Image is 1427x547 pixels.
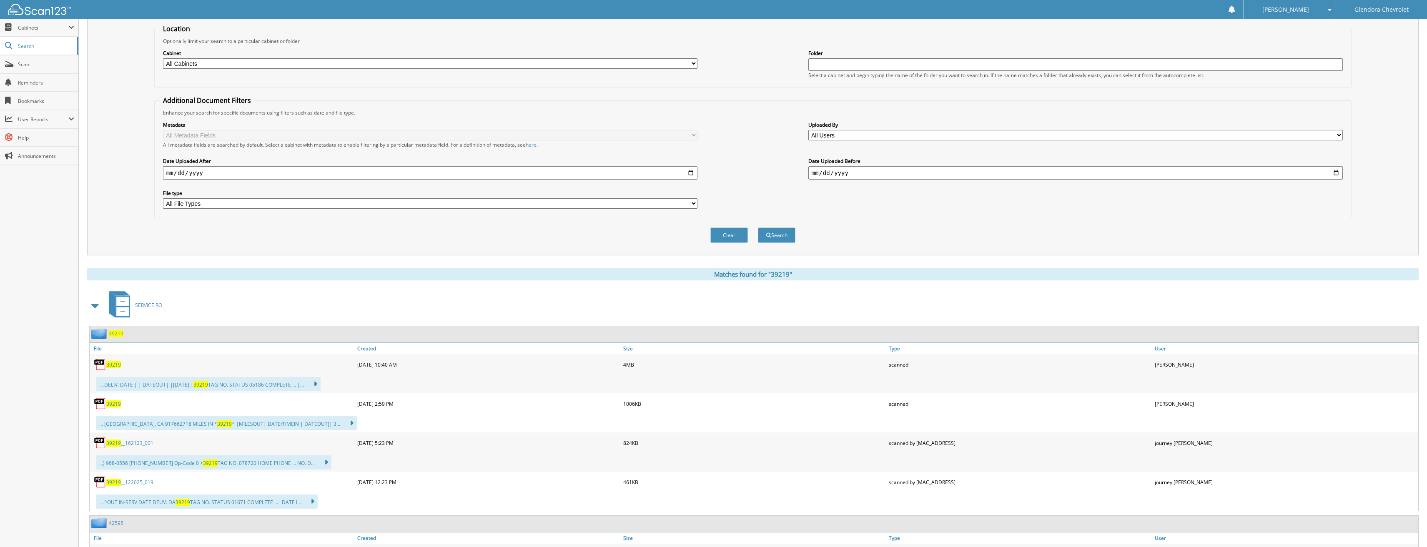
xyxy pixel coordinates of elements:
[18,97,74,105] span: Bookmarks
[1262,7,1309,12] span: [PERSON_NAME]
[18,42,73,50] span: Search
[887,474,1152,490] div: scanned by [MAC_ADDRESS]
[96,495,318,509] div: ... ^OUT IN-SERV DATE DEUV. DA TAG NO. STATUS 01671 COMPLETE ... . DATE I...
[758,227,795,243] button: Search
[106,479,153,486] a: 39219__122025_019
[96,377,321,391] div: ... DELIV. DATE | | DATEOUT| |[DATE] | TAG NO. STATUS 05186 COMPLETE ... |...
[355,343,621,354] a: Created
[94,358,106,371] img: PDF.png
[106,400,121,407] a: 39219
[91,518,109,528] img: folder2.png
[135,302,162,309] span: SERVICE RO
[109,520,123,527] a: 42595
[159,24,194,33] legend: Location
[621,356,887,373] div: 4MB
[18,134,74,141] span: Help
[91,328,109,339] img: folder2.png
[621,532,887,544] a: Size
[621,435,887,451] div: 824KB
[355,356,621,373] div: [DATE] 10:40 AM
[18,61,74,68] span: Scan
[808,157,1343,165] label: Date Uploaded Before
[808,72,1343,79] div: Select a cabinet and begin typing the name of the folder you want to search in. If the name match...
[203,460,218,467] span: 39219
[887,395,1152,412] div: scanned
[96,416,357,430] div: ... [GEOGRAPHIC_DATA], CA 917662718 MILES IN * * |MILESOUT| DATE/TIMEIN | DATEOUT]| 3...
[96,455,331,470] div: ...) 968-0556 [PHONE_NUMBER] Op-Code 0 + TAG NO. 078720 HOME PHONE ... NO. D...
[87,268,1419,280] div: Matches found for "39219"
[621,474,887,490] div: 461KB
[1153,343,1418,354] a: User
[526,141,537,148] a: here
[106,361,121,368] a: 39219
[710,227,748,243] button: Clear
[106,440,121,447] span: 39219
[18,79,74,86] span: Reminders
[1153,435,1418,451] div: journey [PERSON_NAME]
[1153,532,1418,544] a: User
[163,141,698,148] div: All metadata fields are searched by default. Select a cabinet with metadata to enable filtering b...
[18,24,68,31] span: Cabinets
[18,152,74,160] span: Announcements
[163,190,698,197] label: File type
[104,289,162,322] a: SERVICE RO
[887,435,1152,451] div: scanned by [MAC_ADDRESS]
[808,121,1343,128] label: Uploaded By
[163,157,698,165] label: Date Uploaded After
[94,437,106,449] img: PDF.png
[163,50,698,57] label: Cabinet
[176,499,190,506] span: 39219
[621,395,887,412] div: 1006KB
[193,381,208,388] span: 39219
[8,4,71,15] img: scan123-logo-white.svg
[621,343,887,354] a: Size
[808,166,1343,180] input: end
[887,532,1152,544] a: Type
[90,343,355,354] a: File
[1354,7,1409,12] span: Glendora Chevrolet
[159,96,255,105] legend: Additional Document Filters
[887,356,1152,373] div: scanned
[94,476,106,488] img: PDF.png
[109,330,123,337] a: 39219
[18,116,68,123] span: User Reports
[90,532,355,544] a: File
[1385,507,1427,547] iframe: Chat Widget
[106,479,121,486] span: 39219
[1153,356,1418,373] div: [PERSON_NAME]
[355,435,621,451] div: [DATE] 5:23 PM
[1153,474,1418,490] div: journey [PERSON_NAME]
[163,121,698,128] label: Metadata
[808,50,1343,57] label: Folder
[355,395,621,412] div: [DATE] 2:59 PM
[1153,395,1418,412] div: [PERSON_NAME]
[106,440,153,447] a: 39219__162123_001
[159,109,1347,116] div: Enhance your search for specific documents using filters such as date and file type.
[355,532,621,544] a: Created
[887,343,1152,354] a: Type
[355,474,621,490] div: [DATE] 12:23 PM
[217,420,232,427] span: 39219
[163,166,698,180] input: start
[94,397,106,410] img: PDF.png
[159,37,1347,45] div: Optionally limit your search to a particular cabinet or folder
